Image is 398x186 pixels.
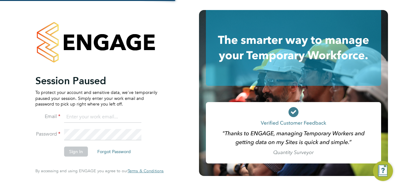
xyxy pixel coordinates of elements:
[92,147,136,157] button: Forgot Password
[35,113,60,120] label: Email
[35,131,60,137] label: Password
[64,111,141,123] input: Enter your work email...
[373,161,393,181] button: Engage Resource Center
[35,168,164,173] span: By accessing and using ENGAGE you agree to our
[64,147,88,157] button: Sign In
[128,168,164,173] a: Terms & Conditions
[35,90,157,107] p: To protect your account and sensitive data, we've temporarily paused your session. Simply enter y...
[35,75,157,87] h2: Session Paused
